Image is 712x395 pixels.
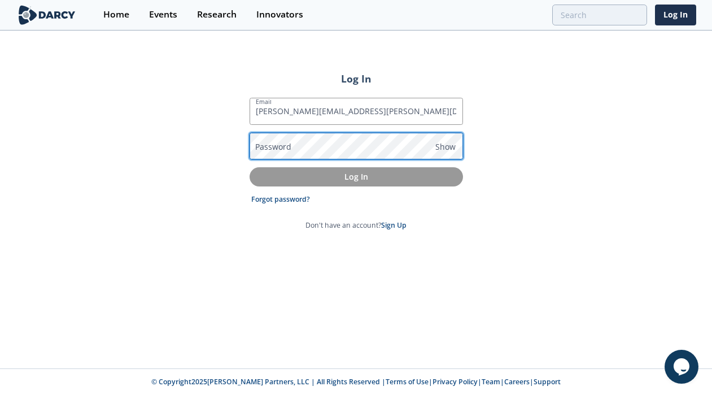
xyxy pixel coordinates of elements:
div: Research [197,10,237,19]
label: Password [255,141,291,153]
p: Don't have an account? [305,220,407,231]
p: Log In [257,171,455,183]
img: logo-wide.svg [16,5,78,25]
div: Events [149,10,177,19]
a: Careers [504,377,530,387]
input: Advanced Search [552,5,647,25]
a: Terms of Use [386,377,429,387]
div: Home [103,10,129,19]
a: Support [534,377,561,387]
div: Innovators [256,10,303,19]
h2: Log In [250,71,463,86]
a: Sign Up [381,220,407,230]
span: Show [435,141,456,153]
p: © Copyright 2025 [PERSON_NAME] Partners, LLC | All Rights Reserved | | | | | [83,377,630,387]
a: Team [482,377,500,387]
a: Log In [655,5,696,25]
button: Log In [250,167,463,186]
a: Privacy Policy [433,377,478,387]
a: Forgot password? [251,194,310,205]
label: Email [256,97,272,106]
iframe: chat widget [665,350,701,384]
